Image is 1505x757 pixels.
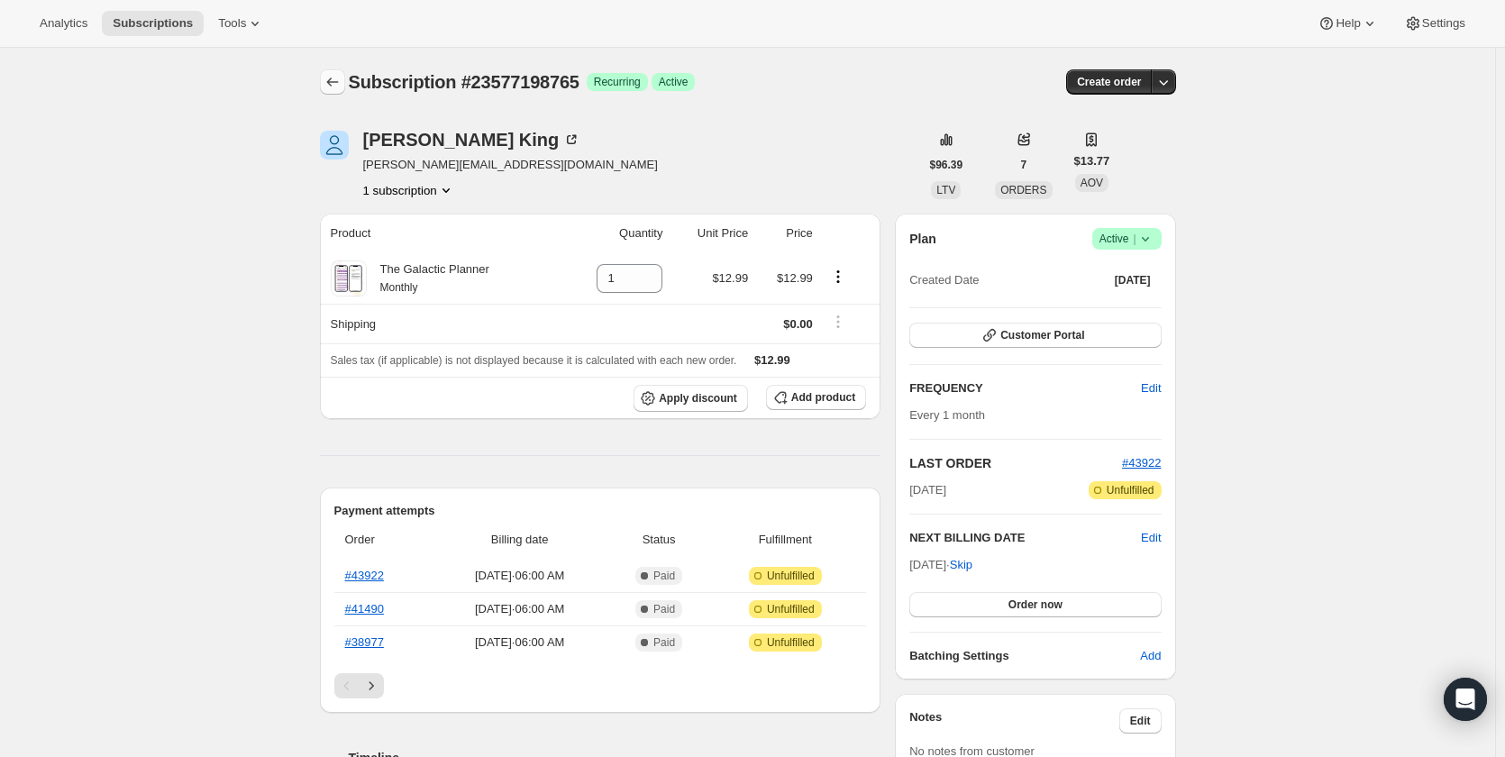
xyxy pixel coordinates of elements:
[1000,328,1084,342] span: Customer Portal
[767,635,815,650] span: Unfulfilled
[767,569,815,583] span: Unfulfilled
[634,385,748,412] button: Apply discount
[1077,75,1141,89] span: Create order
[363,156,658,174] span: [PERSON_NAME][EMAIL_ADDRESS][DOMAIN_NAME]
[1081,177,1103,189] span: AOV
[909,708,1119,734] h3: Notes
[909,230,936,248] h2: Plan
[950,556,972,574] span: Skip
[909,592,1161,617] button: Order now
[334,502,867,520] h2: Payment attempts
[909,647,1140,665] h6: Batching Settings
[712,271,748,285] span: $12.99
[1141,529,1161,547] button: Edit
[1021,158,1027,172] span: 7
[29,11,98,36] button: Analytics
[909,379,1141,397] h2: FREQUENCY
[1104,268,1162,293] button: [DATE]
[1099,230,1154,248] span: Active
[345,602,384,616] a: #41490
[562,214,669,253] th: Quantity
[363,181,455,199] button: Product actions
[1130,714,1151,728] span: Edit
[936,184,955,196] span: LTV
[767,602,815,616] span: Unfulfilled
[1336,16,1360,31] span: Help
[1074,152,1110,170] span: $13.77
[320,304,562,343] th: Shipping
[334,673,867,698] nav: Pagination
[909,529,1141,547] h2: NEXT BILLING DATE
[359,673,384,698] button: Next
[909,408,985,422] span: Every 1 month
[333,260,364,296] img: product img
[437,567,603,585] span: [DATE] · 06:00 AM
[1122,456,1161,470] a: #43922
[909,558,972,571] span: [DATE] ·
[1444,678,1487,721] div: Open Intercom Messenger
[1141,379,1161,397] span: Edit
[777,271,813,285] span: $12.99
[113,16,193,31] span: Subscriptions
[668,214,753,253] th: Unit Price
[1393,11,1476,36] button: Settings
[380,281,418,294] small: Monthly
[437,531,603,549] span: Billing date
[367,260,489,296] div: The Galactic Planner
[1130,374,1172,403] button: Edit
[594,75,641,89] span: Recurring
[1307,11,1389,36] button: Help
[320,69,345,95] button: Subscriptions
[653,569,675,583] span: Paid
[824,267,853,287] button: Product actions
[919,152,974,178] button: $96.39
[753,214,818,253] th: Price
[909,454,1122,472] h2: LAST ORDER
[1122,454,1161,472] button: #43922
[1107,483,1154,497] span: Unfulfilled
[653,635,675,650] span: Paid
[1422,16,1465,31] span: Settings
[1000,184,1046,196] span: ORDERS
[1115,273,1151,287] span: [DATE]
[783,317,813,331] span: $0.00
[659,75,689,89] span: Active
[1119,708,1162,734] button: Edit
[207,11,275,36] button: Tools
[653,602,675,616] span: Paid
[1129,642,1172,670] button: Add
[1008,597,1063,612] span: Order now
[320,214,562,253] th: Product
[1066,69,1152,95] button: Create order
[930,158,963,172] span: $96.39
[1010,152,1038,178] button: 7
[320,131,349,160] span: Scott King
[349,72,579,92] span: Subscription #23577198765
[437,634,603,652] span: [DATE] · 06:00 AM
[437,600,603,618] span: [DATE] · 06:00 AM
[345,635,384,649] a: #38977
[1140,647,1161,665] span: Add
[659,391,737,406] span: Apply discount
[218,16,246,31] span: Tools
[754,353,790,367] span: $12.99
[334,520,432,560] th: Order
[363,131,581,149] div: [PERSON_NAME] King
[791,390,855,405] span: Add product
[40,16,87,31] span: Analytics
[715,531,855,549] span: Fulfillment
[909,481,946,499] span: [DATE]
[331,354,737,367] span: Sales tax (if applicable) is not displayed because it is calculated with each new order.
[824,312,853,332] button: Shipping actions
[102,11,204,36] button: Subscriptions
[939,551,983,579] button: Skip
[614,531,705,549] span: Status
[1133,232,1136,246] span: |
[909,323,1161,348] button: Customer Portal
[345,569,384,582] a: #43922
[766,385,866,410] button: Add product
[909,271,979,289] span: Created Date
